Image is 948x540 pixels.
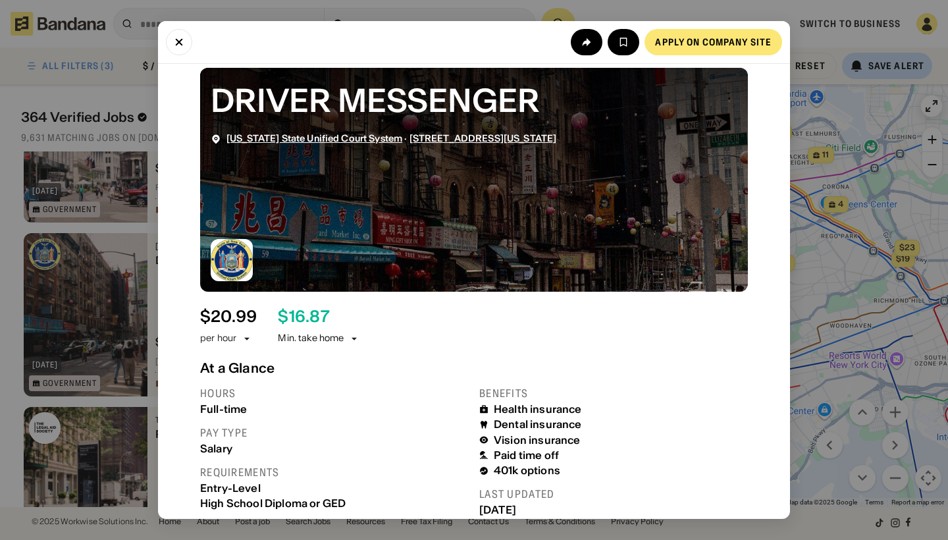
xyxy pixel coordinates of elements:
[226,132,402,144] span: [US_STATE] State Unified Court System
[278,332,359,345] div: Min. take home
[655,38,772,47] div: Apply on company site
[278,308,329,327] div: $ 16.87
[200,482,469,495] div: Entry-Level
[479,387,748,400] div: Benefits
[200,497,469,510] div: High School Diploma or GED
[409,132,557,144] span: [STREET_ADDRESS][US_STATE]
[211,78,737,122] div: DRIVER MESSENGER
[494,449,559,462] div: Paid time off
[211,239,253,281] img: New York State Unified Court System logo
[200,426,469,440] div: Pay type
[479,487,748,501] div: Last updated
[494,418,582,431] div: Dental insurance
[200,466,469,479] div: Requirements
[494,464,560,477] div: 401k options
[200,360,748,376] div: At a Glance
[494,434,581,446] div: Vision insurance
[200,403,469,416] div: Full-time
[166,29,192,55] button: Close
[200,332,236,345] div: per hour
[479,504,748,516] div: [DATE]
[200,443,469,455] div: Salary
[494,403,582,416] div: Health insurance
[200,308,257,327] div: $ 20.99
[200,387,469,400] div: Hours
[226,133,556,144] div: ·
